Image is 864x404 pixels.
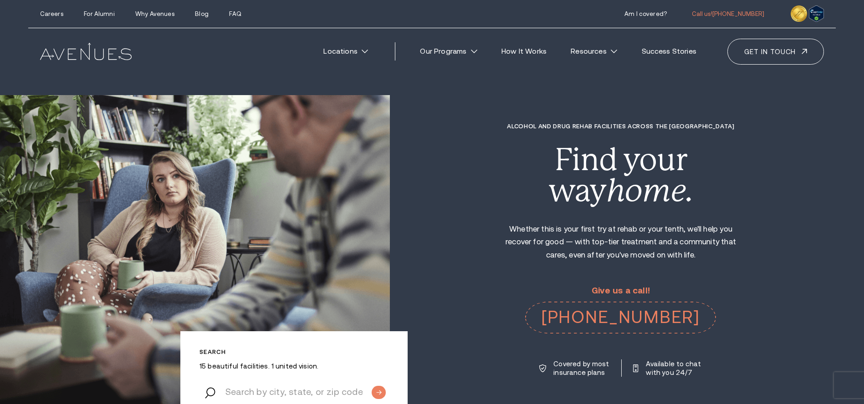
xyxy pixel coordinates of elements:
[314,41,378,61] a: Locations
[496,144,745,207] div: Find your way
[646,359,702,377] p: Available to chat with you 24/7
[496,123,745,130] h1: Alcohol and Drug Rehab Facilities across the [GEOGRAPHIC_DATA]
[809,8,824,17] a: Verify LegitScript Approval for www.avenuesrecovery.com
[492,41,556,61] a: How It Works
[624,10,667,17] a: Am I covered?
[496,223,745,262] p: Whether this is your first try at rehab or your tenth, we'll help you recover for good — with top...
[40,10,63,17] a: Careers
[135,10,174,17] a: Why Avenues
[525,286,716,296] p: Give us a call!
[632,41,706,61] a: Success Stories
[525,302,716,333] a: [PHONE_NUMBER]
[372,386,386,399] input: Submit
[553,359,610,377] p: Covered by most insurance plans
[411,41,486,61] a: Our Programs
[199,362,389,370] p: 15 beautiful facilities. 1 united vision.
[84,10,114,17] a: For Alumni
[199,348,389,355] p: Search
[809,5,824,22] img: Verify Approval for www.avenuesrecovery.com
[539,359,610,377] a: Covered by most insurance plans
[229,10,241,17] a: FAQ
[195,10,209,17] a: Blog
[712,10,765,17] span: [PHONE_NUMBER]
[607,172,693,208] i: home.
[692,10,765,17] a: Call us![PHONE_NUMBER]
[562,41,627,61] a: Resources
[633,359,702,377] a: Available to chat with you 24/7
[727,39,824,65] a: Get in touch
